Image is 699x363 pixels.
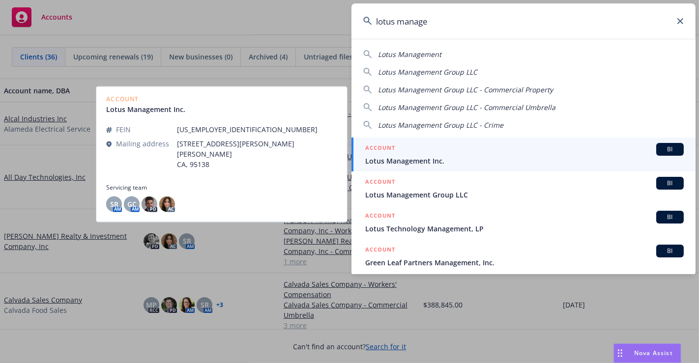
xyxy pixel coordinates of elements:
[365,143,395,155] h5: ACCOUNT
[351,205,696,239] a: ACCOUNTBILotus Technology Management, LP
[365,257,684,268] span: Green Leaf Partners Management, Inc.
[365,177,395,189] h5: ACCOUNT
[660,213,680,222] span: BI
[365,211,395,223] h5: ACCOUNT
[660,247,680,255] span: BI
[378,85,553,94] span: Lotus Management Group LLC - Commercial Property
[378,103,555,112] span: Lotus Management Group LLC - Commercial Umbrella
[378,67,477,77] span: Lotus Management Group LLC
[378,120,503,130] span: Lotus Management Group LLC - Crime
[634,349,673,357] span: Nova Assist
[351,138,696,171] a: ACCOUNTBILotus Management Inc.
[365,156,684,166] span: Lotus Management Inc.
[378,50,441,59] span: Lotus Management
[365,190,684,200] span: Lotus Management Group LLC
[660,179,680,188] span: BI
[614,344,626,363] div: Drag to move
[613,343,681,363] button: Nova Assist
[351,239,696,273] a: ACCOUNTBIGreen Leaf Partners Management, Inc.
[365,245,395,256] h5: ACCOUNT
[351,171,696,205] a: ACCOUNTBILotus Management Group LLC
[351,3,696,39] input: Search...
[660,145,680,154] span: BI
[365,223,684,234] span: Lotus Technology Management, LP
